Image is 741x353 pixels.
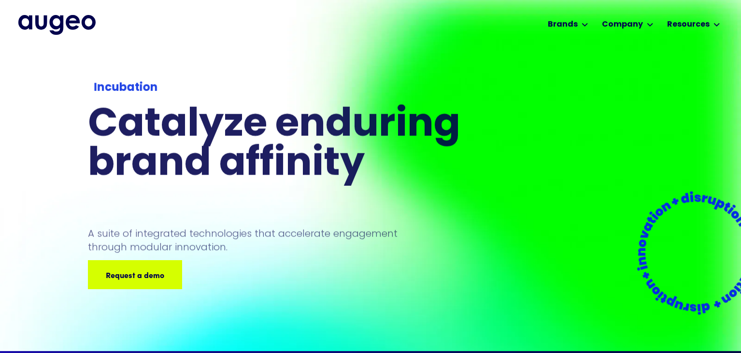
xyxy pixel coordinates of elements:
a: Request a demo [88,260,182,289]
h1: Catalyze enduring brand affinity [88,106,505,185]
div: Company [602,19,643,30]
p: A suite of integrated technologies that accelerate engagement through modular innovation. [88,227,420,254]
a: home [18,15,96,34]
div: Resources [667,19,710,30]
div: Brands [548,19,578,30]
div: Incubation [94,80,499,97]
img: Augeo's full logo in midnight blue. [18,15,96,34]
